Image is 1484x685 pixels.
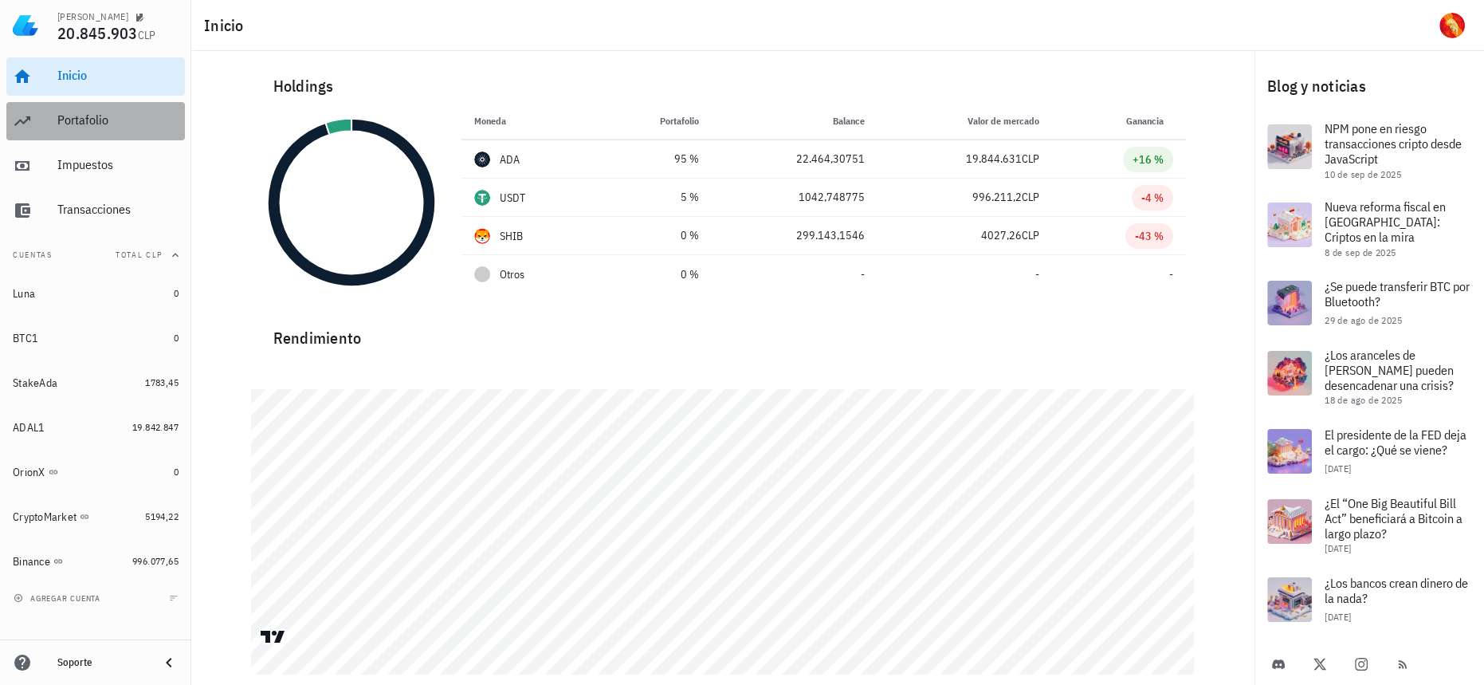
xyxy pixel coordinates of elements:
[712,102,877,140] th: Balance
[1325,495,1462,541] span: ¿El “One Big Beautiful Bill Act” beneficiará a Bitcoin a largo plazo?
[610,151,699,167] div: 95 %
[6,498,185,536] a: CryptoMarket 5194,22
[6,274,185,313] a: Luna 0
[57,112,179,128] div: Portafolio
[6,236,185,274] button: CuentasTotal CLP
[1169,267,1173,281] span: -
[1035,267,1039,281] span: -
[1325,120,1462,167] span: NPM pone en riesgo transacciones cripto desde JavaScript
[1325,575,1468,606] span: ¿Los bancos crean dinero de la nada?
[966,152,1022,166] span: 19.844.631
[13,466,45,479] div: OrionX
[6,147,185,185] a: Impuestos
[1022,190,1039,204] span: CLP
[861,267,865,281] span: -
[6,319,185,357] a: BTC1 0
[724,151,865,167] div: 22.464,30751
[1325,347,1454,393] span: ¿Los aranceles de [PERSON_NAME] pueden desencadenar una crisis?
[610,227,699,244] div: 0 %
[6,57,185,96] a: Inicio
[1022,152,1039,166] span: CLP
[474,152,490,167] div: ADA-icon
[1325,542,1351,554] span: [DATE]
[1254,190,1484,268] a: Nueva reforma fiscal en [GEOGRAPHIC_DATA]: Criptos en la mira 8 de sep de 2025
[1325,427,1466,458] span: El presidente de la FED deja el cargo: ¿Qué se viene?
[1325,314,1402,326] span: 29 de ago de 2025
[174,332,179,344] span: 0
[1254,486,1484,565] a: ¿El “One Big Beautiful Bill Act” beneficiará a Bitcoin a largo plazo? [DATE]
[500,152,520,167] div: ADA
[1254,416,1484,486] a: El presidente de la FED deja el cargo: ¿Qué se viene? [DATE]
[1325,463,1351,474] span: [DATE]
[6,364,185,402] a: StakeAda 1783,45
[500,266,524,283] span: Otros
[6,191,185,230] a: Transacciones
[1022,228,1039,242] span: CLP
[474,190,490,206] div: USDT-icon
[13,287,35,301] div: Luna
[13,555,50,569] div: Binance
[57,202,179,217] div: Transacciones
[132,421,179,433] span: 19.842.847
[981,228,1022,242] span: 4027,26
[1325,199,1446,245] span: Nueva reforma fiscal en [GEOGRAPHIC_DATA]: Criptos en la mira
[1325,246,1396,258] span: 8 de sep de 2025
[1254,268,1484,338] a: ¿Se puede transferir BTC por Bluetooth? 29 de ago de 2025
[598,102,712,140] th: Portafolio
[1439,13,1465,38] div: avatar
[174,466,179,478] span: 0
[461,102,598,140] th: Moneda
[138,28,156,42] span: CLP
[1133,152,1164,167] div: +16 %
[13,510,77,524] div: CryptoMarket
[261,313,1186,351] div: Rendimiento
[724,227,865,244] div: 299.143,1546
[1325,278,1470,309] span: ¿Se puede transferir BTC por Bluetooth?
[57,22,138,44] span: 20.845.903
[6,102,185,140] a: Portafolio
[116,250,163,260] span: Total CLP
[145,376,179,388] span: 1783,45
[261,61,1186,112] div: Holdings
[610,266,699,283] div: 0 %
[57,656,147,669] div: Soporte
[724,189,865,206] div: 1042,748775
[13,332,38,345] div: BTC1
[500,228,524,244] div: SHIB
[145,510,179,522] span: 5194,22
[259,629,287,644] a: Charting by TradingView
[10,590,108,606] button: agregar cuenta
[132,555,179,567] span: 996.077,65
[474,228,490,244] div: SHIB-icon
[204,13,250,38] h1: Inicio
[972,190,1022,204] span: 996.211,2
[1141,190,1164,206] div: -4 %
[57,68,179,83] div: Inicio
[1254,338,1484,416] a: ¿Los aranceles de [PERSON_NAME] pueden desencadenar una crisis? 18 de ago de 2025
[500,190,526,206] div: USDT
[6,408,185,447] a: ADAL1 19.842.847
[610,189,699,206] div: 5 %
[13,421,45,435] div: ADAL1
[1254,61,1484,112] div: Blog y noticias
[17,593,100,604] span: agregar cuenta
[57,157,179,172] div: Impuestos
[13,376,57,390] div: StakeAda
[1135,228,1164,244] div: -43 %
[1254,565,1484,635] a: ¿Los bancos crean dinero de la nada? [DATE]
[6,453,185,491] a: OrionX 0
[13,13,38,38] img: LedgiFi
[6,542,185,581] a: Binance 996.077,65
[1325,611,1351,623] span: [DATE]
[1325,394,1402,406] span: 18 de ago de 2025
[174,287,179,299] span: 0
[877,102,1052,140] th: Valor de mercado
[1126,115,1173,127] span: Ganancia
[1254,112,1484,190] a: NPM pone en riesgo transacciones cripto desde JavaScript 10 de sep de 2025
[1325,168,1401,180] span: 10 de sep de 2025
[57,10,128,23] div: [PERSON_NAME]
